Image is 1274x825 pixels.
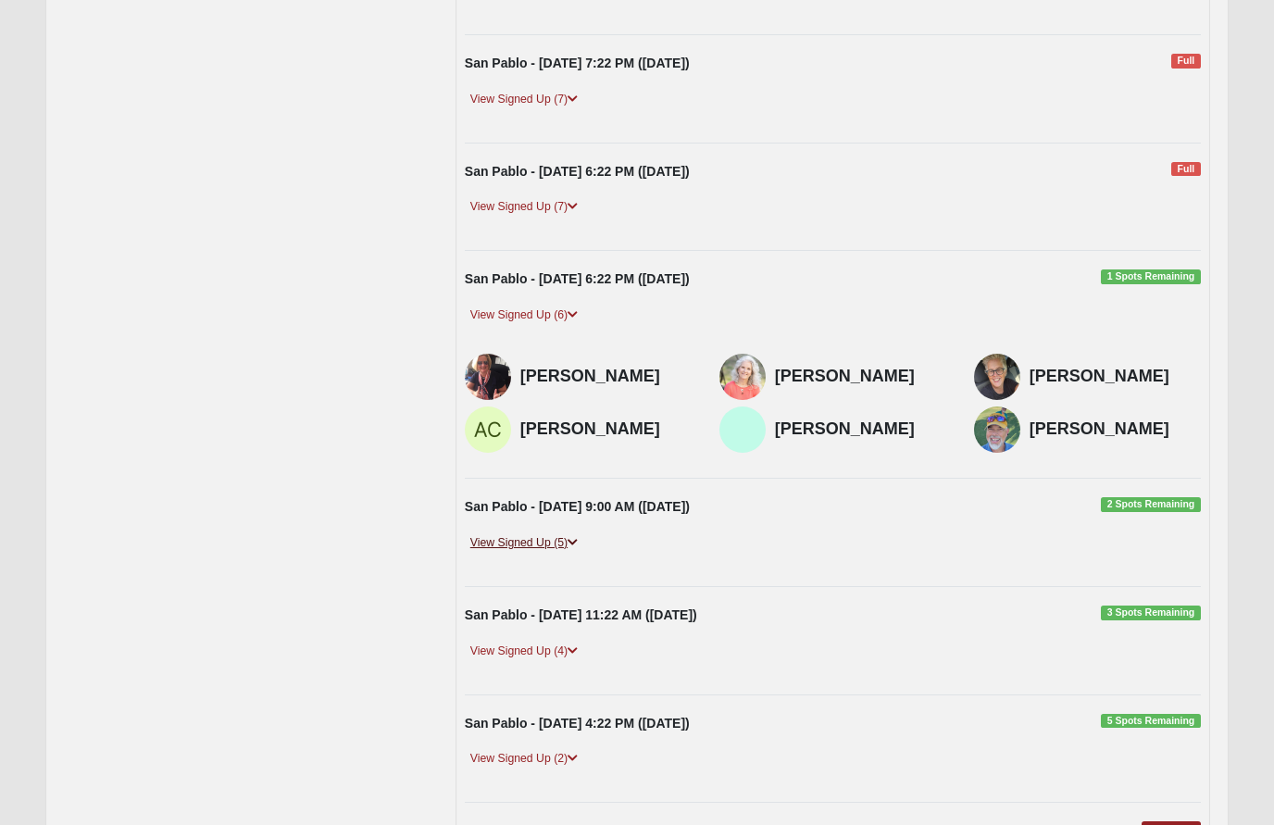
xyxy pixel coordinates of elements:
img: Rudy Urban [719,406,766,453]
img: Ron Fritzemeier [974,406,1020,453]
a: View Signed Up (7) [465,197,583,217]
h4: [PERSON_NAME] [775,367,946,387]
span: 5 Spots Remaining [1101,714,1200,729]
a: View Signed Up (4) [465,642,583,661]
span: Full [1171,162,1200,177]
strong: San Pablo - [DATE] 7:22 PM ([DATE]) [465,56,690,70]
h4: [PERSON_NAME] [520,419,692,440]
a: View Signed Up (5) [465,533,583,553]
a: View Signed Up (7) [465,90,583,109]
strong: San Pablo - [DATE] 11:22 AM ([DATE]) [465,607,697,622]
span: 2 Spots Remaining [1101,497,1200,512]
img: Tammy Largin [719,354,766,400]
a: View Signed Up (2) [465,749,583,769]
a: View Signed Up (6) [465,306,583,325]
img: Mary Gilbert [974,354,1020,400]
span: 1 Spots Remaining [1101,269,1200,284]
h4: [PERSON_NAME] [1030,367,1201,387]
strong: San Pablo - [DATE] 6:22 PM ([DATE]) [465,271,690,286]
strong: San Pablo - [DATE] 4:22 PM ([DATE]) [465,716,690,731]
strong: San Pablo - [DATE] 9:00 AM ([DATE]) [465,499,690,514]
h4: [PERSON_NAME] [775,419,946,440]
h4: [PERSON_NAME] [520,367,692,387]
strong: San Pablo - [DATE] 6:22 PM ([DATE]) [465,164,690,179]
img: Bethanne Ridikas [465,354,511,400]
img: Alan Cossio [465,406,511,453]
h4: [PERSON_NAME] [1030,419,1201,440]
span: Full [1171,54,1200,69]
span: 3 Spots Remaining [1101,606,1200,620]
